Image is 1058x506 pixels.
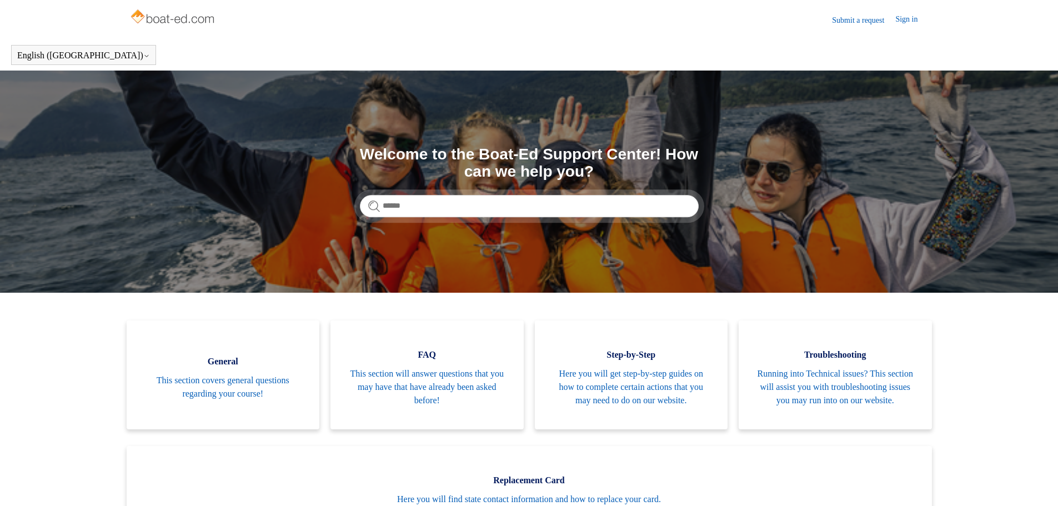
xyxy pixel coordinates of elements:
span: FAQ [347,348,507,362]
button: English ([GEOGRAPHIC_DATA]) [17,51,150,61]
span: This section covers general questions regarding your course! [143,374,303,400]
h1: Welcome to the Boat-Ed Support Center! How can we help you? [360,146,699,181]
span: Step-by-Step [551,348,711,362]
a: FAQ This section will answer questions that you may have that have already been asked before! [330,320,524,429]
input: Search [360,195,699,217]
span: General [143,355,303,368]
span: Troubleshooting [755,348,915,362]
img: Boat-Ed Help Center home page [129,7,218,29]
a: Troubleshooting Running into Technical issues? This section will assist you with troubleshooting ... [739,320,932,429]
a: Sign in [895,13,929,27]
span: This section will answer questions that you may have that have already been asked before! [347,367,507,407]
span: Running into Technical issues? This section will assist you with troubleshooting issues you may r... [755,367,915,407]
span: Replacement Card [143,474,915,487]
a: General This section covers general questions regarding your course! [127,320,320,429]
div: Live chat [1021,469,1050,498]
a: Submit a request [832,14,895,26]
span: Here you will find state contact information and how to replace your card. [143,493,915,506]
span: Here you will get step-by-step guides on how to complete certain actions that you may need to do ... [551,367,711,407]
a: Step-by-Step Here you will get step-by-step guides on how to complete certain actions that you ma... [535,320,728,429]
